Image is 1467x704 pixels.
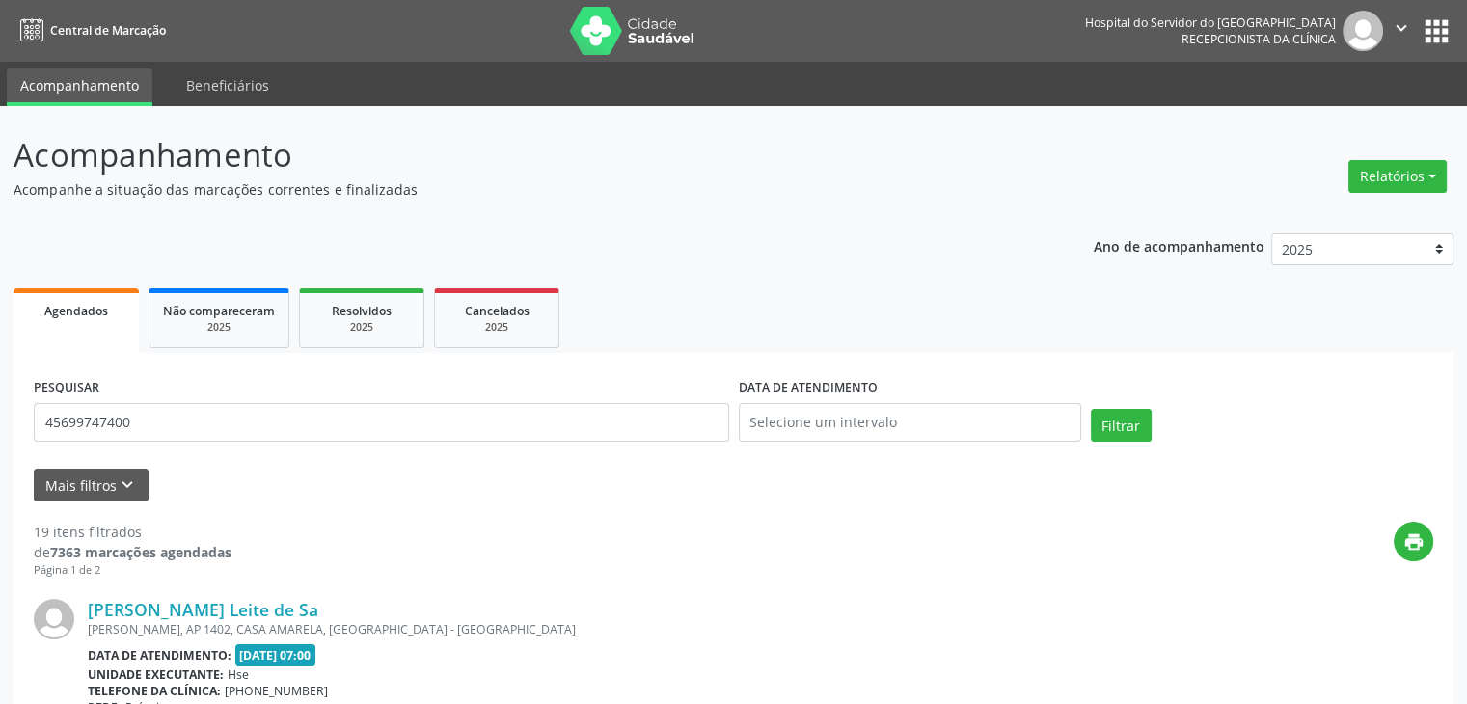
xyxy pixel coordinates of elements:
[88,621,1144,637] div: [PERSON_NAME], AP 1402, CASA AMARELA, [GEOGRAPHIC_DATA] - [GEOGRAPHIC_DATA]
[228,666,249,683] span: Hse
[88,599,318,620] a: [PERSON_NAME] Leite de Sa
[117,474,138,496] i: keyboard_arrow_down
[448,320,545,335] div: 2025
[1182,31,1336,47] span: Recepcionista da clínica
[1348,160,1447,193] button: Relatórios
[44,303,108,319] span: Agendados
[1343,11,1383,51] img: img
[332,303,392,319] span: Resolvidos
[173,68,283,102] a: Beneficiários
[14,179,1021,200] p: Acompanhe a situação das marcações correntes e finalizadas
[163,320,275,335] div: 2025
[88,683,221,699] b: Telefone da clínica:
[1391,17,1412,39] i: 
[465,303,530,319] span: Cancelados
[14,14,166,46] a: Central de Marcação
[225,683,328,699] span: [PHONE_NUMBER]
[235,644,316,666] span: [DATE] 07:00
[1094,233,1264,257] p: Ano de acompanhamento
[313,320,410,335] div: 2025
[50,543,231,561] strong: 7363 marcações agendadas
[7,68,152,106] a: Acompanhamento
[739,403,1081,442] input: Selecione um intervalo
[34,403,729,442] input: Nome, código do beneficiário ou CPF
[14,131,1021,179] p: Acompanhamento
[739,373,878,403] label: DATA DE ATENDIMENTO
[1383,11,1420,51] button: 
[34,373,99,403] label: PESQUISAR
[88,647,231,663] b: Data de atendimento:
[163,303,275,319] span: Não compareceram
[88,666,224,683] b: Unidade executante:
[1394,522,1433,561] button: print
[1091,409,1152,442] button: Filtrar
[1420,14,1453,48] button: apps
[34,522,231,542] div: 19 itens filtrados
[34,562,231,579] div: Página 1 de 2
[50,22,166,39] span: Central de Marcação
[1085,14,1336,31] div: Hospital do Servidor do [GEOGRAPHIC_DATA]
[34,469,149,502] button: Mais filtroskeyboard_arrow_down
[34,599,74,639] img: img
[1403,531,1425,553] i: print
[34,542,231,562] div: de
